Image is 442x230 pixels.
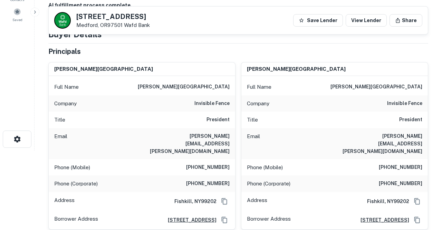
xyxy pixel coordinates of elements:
[379,163,422,172] h6: [PHONE_NUMBER]
[339,132,422,155] h6: [PERSON_NAME][EMAIL_ADDRESS][PERSON_NAME][DOMAIN_NAME]
[54,180,98,188] p: Phone (Corporate)
[76,13,150,20] h5: [STREET_ADDRESS]
[54,116,65,124] p: Title
[54,99,77,108] p: Company
[346,14,387,27] a: View Lender
[387,99,422,108] h6: invisible fence
[362,198,409,205] h6: Fishkill, NY99202
[247,196,267,207] p: Address
[12,17,22,22] span: Saved
[412,215,422,225] button: Copy Address
[54,163,90,172] p: Phone (Mobile)
[206,116,230,124] h6: President
[124,22,150,28] a: Wafd Bank
[162,216,217,224] a: [STREET_ADDRESS]
[54,83,79,91] p: Full Name
[379,180,422,188] h6: [PHONE_NUMBER]
[194,99,230,108] h6: invisible fence
[293,14,343,27] button: Save Lender
[147,132,230,155] h6: [PERSON_NAME][EMAIL_ADDRESS][PERSON_NAME][DOMAIN_NAME]
[247,163,283,172] p: Phone (Mobile)
[76,22,150,28] p: Medford, OR97501
[40,12,92,22] div: Sending borrower request to AI...
[247,180,290,188] p: Phone (Corporate)
[219,215,230,225] button: Copy Address
[390,14,422,27] button: Share
[407,175,442,208] iframe: Chat Widget
[247,65,346,73] h6: [PERSON_NAME][GEOGRAPHIC_DATA]
[48,1,428,9] h6: AI fulfillment process complete.
[2,5,32,24] a: Saved
[169,198,217,205] h6: Fishkill, NY99202
[186,163,230,172] h6: [PHONE_NUMBER]
[219,196,230,207] button: Copy Address
[54,215,98,225] p: Borrower Address
[247,215,291,225] p: Borrower Address
[355,216,409,224] a: [STREET_ADDRESS]
[247,132,260,155] p: Email
[48,46,81,57] h5: Principals
[399,116,422,124] h6: President
[247,116,258,124] p: Title
[54,65,153,73] h6: [PERSON_NAME][GEOGRAPHIC_DATA]
[330,83,422,91] h6: [PERSON_NAME][GEOGRAPHIC_DATA]
[54,132,67,155] p: Email
[138,83,230,91] h6: [PERSON_NAME][GEOGRAPHIC_DATA]
[247,83,271,91] p: Full Name
[54,196,75,207] p: Address
[247,99,269,108] p: Company
[186,180,230,188] h6: [PHONE_NUMBER]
